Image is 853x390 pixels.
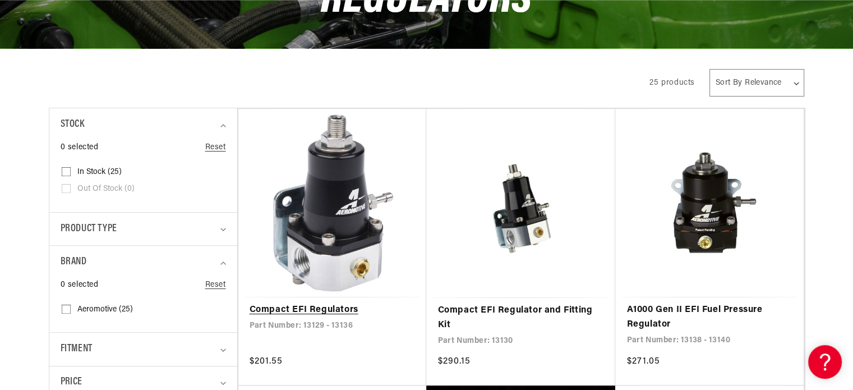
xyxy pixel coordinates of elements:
[61,221,117,237] span: Product type
[61,279,99,291] span: 0 selected
[61,117,85,133] span: Stock
[649,79,695,87] span: 25 products
[61,246,226,279] summary: Brand (0 selected)
[77,184,135,194] span: Out of stock (0)
[61,375,82,390] span: Price
[205,279,226,291] a: Reset
[61,213,226,246] summary: Product type (0 selected)
[77,305,133,315] span: Aeromotive (25)
[250,303,416,318] a: Compact EFI Regulators
[61,141,99,154] span: 0 selected
[626,303,792,332] a: A1000 Gen II EFI Fuel Pressure Regulator
[61,108,226,141] summary: Stock (0 selected)
[61,333,226,366] summary: Fitment (0 selected)
[61,341,93,357] span: Fitment
[61,254,87,270] span: Brand
[77,167,122,177] span: In stock (25)
[205,141,226,154] a: Reset
[437,304,604,332] a: Compact EFI Regulator and Fitting Kit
